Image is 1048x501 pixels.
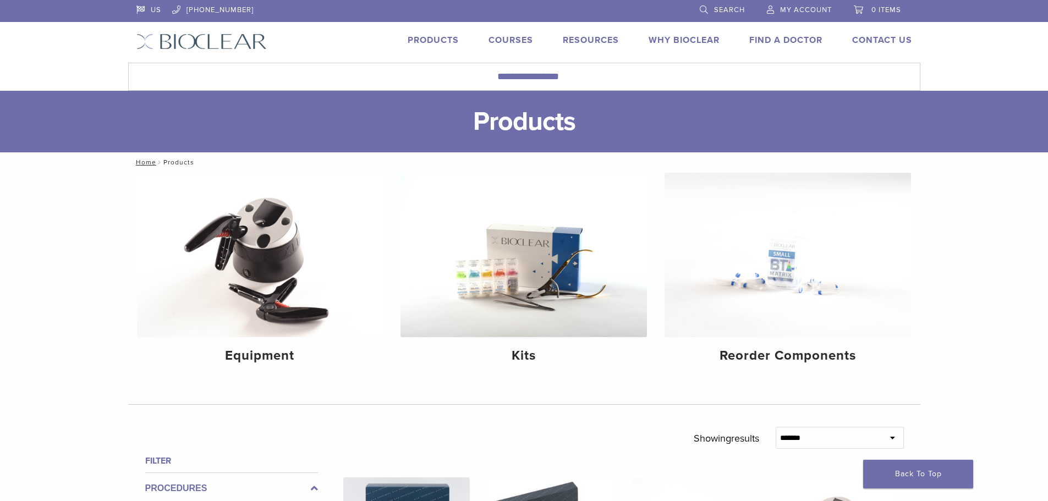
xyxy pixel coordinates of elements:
a: Equipment [137,173,383,373]
span: 0 items [871,5,901,14]
img: Kits [400,173,647,337]
img: Equipment [137,173,383,337]
img: Bioclear [136,34,267,49]
a: Home [133,158,156,166]
span: My Account [780,5,832,14]
a: Kits [400,173,647,373]
nav: Products [128,152,920,172]
span: Search [714,5,745,14]
a: Courses [489,35,533,46]
h4: Equipment [146,346,375,366]
a: Resources [563,35,619,46]
img: Reorder Components [665,173,911,337]
p: Showing results [694,427,759,450]
a: Back To Top [863,460,973,488]
a: Products [408,35,459,46]
label: Procedures [145,482,318,495]
h4: Kits [409,346,638,366]
a: Contact Us [852,35,912,46]
h4: Filter [145,454,318,467]
a: Find A Doctor [749,35,822,46]
a: Why Bioclear [649,35,720,46]
a: Reorder Components [665,173,911,373]
h4: Reorder Components [673,346,902,366]
span: / [156,159,163,165]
